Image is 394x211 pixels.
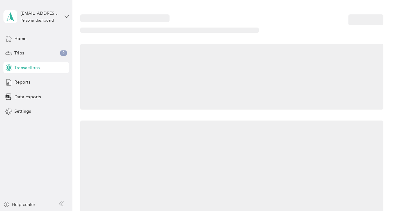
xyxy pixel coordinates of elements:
[21,10,60,17] div: [EMAIL_ADDRESS][DOMAIN_NAME]
[14,35,27,42] span: Home
[14,50,24,56] span: Trips
[14,79,30,85] span: Reports
[14,64,40,71] span: Transactions
[60,50,67,56] span: 9
[3,201,35,208] button: Help center
[21,19,54,23] div: Personal dashboard
[14,108,31,115] span: Settings
[359,176,394,211] iframe: Everlance-gr Chat Button Frame
[14,94,41,100] span: Data exports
